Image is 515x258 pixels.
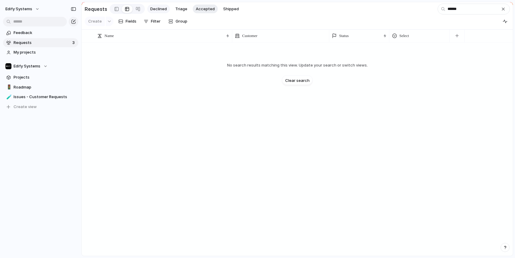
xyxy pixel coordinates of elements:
button: Group [165,17,190,26]
span: Customer [242,33,257,39]
button: 🚦 [5,84,11,90]
button: Accepted [193,5,218,14]
button: Edify Systems [3,62,78,71]
button: Shipped [220,5,242,14]
a: Requests3 [3,38,78,47]
button: Create view [3,102,78,111]
span: Status [339,33,349,39]
a: Projects [3,73,78,82]
span: Select [399,33,409,39]
div: 🚦 [6,84,11,91]
span: Issues - Customer Requests [14,94,76,100]
span: Group [176,18,187,24]
div: 🧪 [6,94,11,101]
span: Shipped [223,6,239,12]
span: Triage [175,6,187,12]
button: Filter [141,17,163,26]
button: Clear search [282,76,313,85]
span: Name [105,33,114,39]
a: My projects [3,48,78,57]
a: 🧪Issues - Customer Requests [3,92,78,101]
button: Edify Systems [3,4,43,14]
span: Filter [151,18,161,24]
span: Roadmap [14,84,76,90]
span: Fields [126,18,136,24]
a: Feedback [3,28,78,37]
span: No search results matching this view. Update your search or switch views. [220,62,375,68]
span: Projects [14,74,76,80]
button: Fields [116,17,139,26]
button: Triage [172,5,190,14]
button: Declined [147,5,170,14]
span: Clear search [285,77,310,83]
span: Accepted [196,6,215,12]
span: Declined [150,6,167,12]
span: 3 [72,40,76,46]
a: 🚦Roadmap [3,83,78,92]
span: Requests [14,40,70,46]
span: Edify Systems [14,63,40,69]
span: Edify Systems [5,6,32,12]
span: Feedback [14,30,76,36]
span: Create view [14,104,37,110]
h2: Requests [85,5,107,13]
button: 🧪 [5,94,11,100]
span: My projects [14,49,76,55]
